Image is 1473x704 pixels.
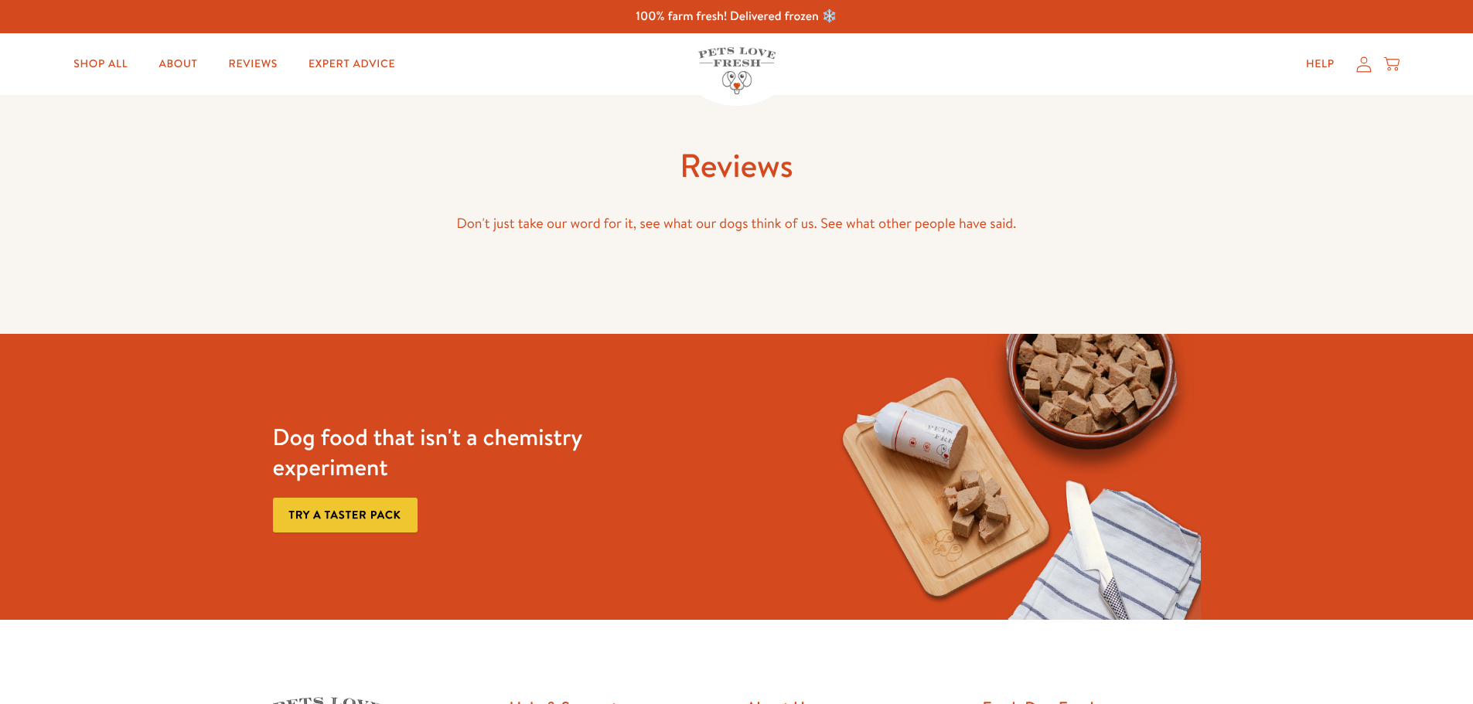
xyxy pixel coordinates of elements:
[273,422,653,482] h3: Dog food that isn't a chemistry experiment
[1294,49,1347,80] a: Help
[273,498,418,532] a: Try a taster pack
[296,49,407,80] a: Expert Advice
[698,47,776,94] img: Pets Love Fresh
[217,49,290,80] a: Reviews
[273,145,1201,187] h1: Reviews
[61,49,140,80] a: Shop All
[273,212,1201,236] p: Don't just take our word for it, see what our dogs think of us. See what other people have said.
[821,334,1201,620] img: Fussy
[146,49,210,80] a: About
